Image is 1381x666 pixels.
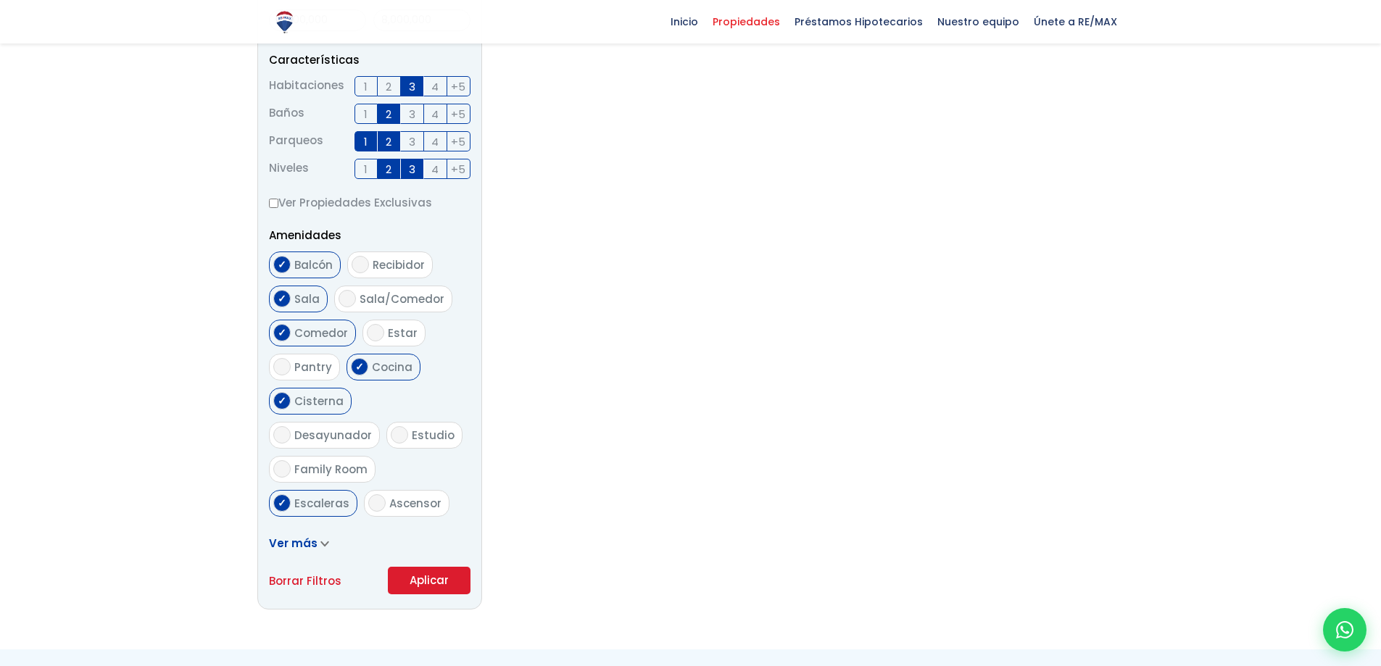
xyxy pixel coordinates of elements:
[294,462,368,477] span: Family Room
[269,193,470,212] label: Ver Propiedades Exclusivas
[273,324,291,341] input: Comedor
[663,11,705,33] span: Inicio
[409,105,415,123] span: 3
[372,359,412,375] span: Cocina
[431,133,439,151] span: 4
[451,78,465,96] span: +5
[294,394,344,409] span: Cisterna
[352,256,369,273] input: Recibidor
[705,11,787,33] span: Propiedades
[409,78,415,96] span: 3
[269,104,304,124] span: Baños
[294,359,332,375] span: Pantry
[269,572,341,590] a: Borrar Filtros
[386,78,391,96] span: 2
[431,105,439,123] span: 4
[273,358,291,375] input: Pantry
[273,290,291,307] input: Sala
[391,426,408,444] input: Estudio
[273,494,291,512] input: Escaleras
[273,426,291,444] input: Desayunador
[364,78,368,96] span: 1
[269,131,323,151] span: Parqueos
[339,290,356,307] input: Sala/Comedor
[294,496,349,511] span: Escaleras
[388,567,470,594] button: Aplicar
[386,160,391,178] span: 2
[451,105,465,123] span: +5
[388,325,418,341] span: Estar
[269,51,470,69] p: Características
[930,11,1027,33] span: Nuestro equipo
[409,133,415,151] span: 3
[269,536,329,551] a: Ver más
[386,133,391,151] span: 2
[269,536,318,551] span: Ver más
[409,160,415,178] span: 3
[272,9,297,35] img: Logo de REMAX
[273,460,291,478] input: Family Room
[269,199,278,208] input: Ver Propiedades Exclusivas
[431,78,439,96] span: 4
[373,257,425,272] span: Recibidor
[386,105,391,123] span: 2
[294,291,320,307] span: Sala
[351,358,368,375] input: Cocina
[787,11,930,33] span: Préstamos Hipotecarios
[294,428,372,443] span: Desayunador
[269,159,309,179] span: Niveles
[273,256,291,273] input: Balcón
[451,133,465,151] span: +5
[368,494,386,512] input: Ascensor
[360,291,444,307] span: Sala/Comedor
[1027,11,1124,33] span: Únete a RE/MAX
[364,160,368,178] span: 1
[294,257,333,272] span: Balcón
[451,160,465,178] span: +5
[269,226,470,244] p: Amenidades
[412,428,455,443] span: Estudio
[364,105,368,123] span: 1
[364,133,368,151] span: 1
[431,160,439,178] span: 4
[269,76,344,96] span: Habitaciones
[294,325,348,341] span: Comedor
[367,324,384,341] input: Estar
[273,392,291,409] input: Cisterna
[389,496,441,511] span: Ascensor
